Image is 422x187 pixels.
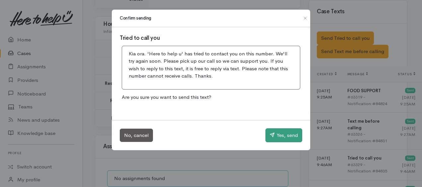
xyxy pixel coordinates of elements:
h3: Tried to call you [120,35,302,41]
h1: Confirm sending [120,15,151,22]
button: Yes, send [265,128,302,142]
p: Are you sure you want to send this text? [120,92,302,103]
button: No, cancel [120,129,153,142]
p: Kia ora. 'Here to help u' has tried to contact you on this number. We'll try again soon. Please p... [129,50,293,80]
button: Close [300,14,311,22]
